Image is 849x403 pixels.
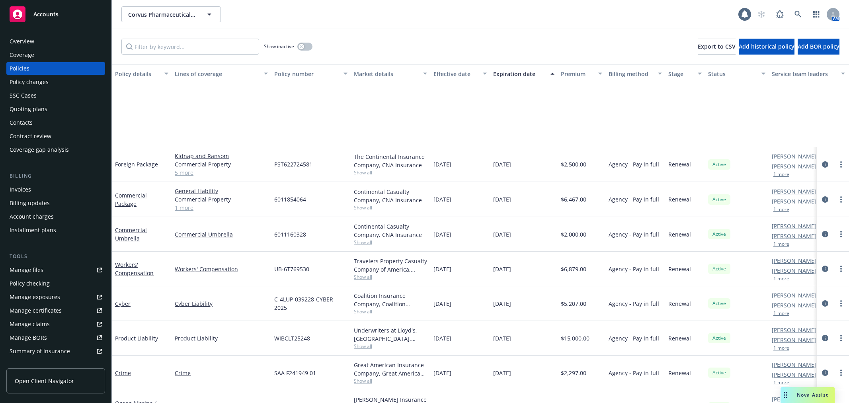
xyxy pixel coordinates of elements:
[561,70,593,78] div: Premium
[115,335,158,342] a: Product Liability
[175,203,268,212] a: 1 more
[836,195,846,204] a: more
[354,257,427,274] div: Travelers Property Casualty Company of America, Travelers Insurance
[354,153,427,169] div: The Continental Insurance Company, CNA Insurance
[10,143,69,156] div: Coverage gap analysis
[772,370,816,379] a: [PERSON_NAME]
[6,116,105,129] a: Contacts
[561,230,586,239] span: $2,000.00
[836,368,846,378] a: more
[772,360,816,369] a: [PERSON_NAME]
[274,160,312,168] span: PST622724581
[820,368,830,378] a: circleInformation
[354,70,418,78] div: Market details
[175,152,268,160] a: Kidnap and Ransom
[433,265,451,273] span: [DATE]
[430,64,490,83] button: Effective date
[820,264,830,274] a: circleInformation
[772,222,816,230] a: [PERSON_NAME]
[739,43,794,50] span: Add historical policy
[797,391,828,398] span: Nova Assist
[433,160,451,168] span: [DATE]
[781,387,835,403] button: Nova Assist
[6,35,105,48] a: Overview
[264,43,294,50] span: Show inactive
[493,334,511,342] span: [DATE]
[605,64,665,83] button: Billing method
[561,299,586,308] span: $5,207.00
[6,210,105,223] a: Account charges
[6,183,105,196] a: Invoices
[609,230,659,239] span: Agency - Pay in full
[772,6,788,22] a: Report a Bug
[15,377,74,385] span: Open Client Navigator
[798,43,839,50] span: Add BOR policy
[820,333,830,343] a: circleInformation
[772,197,816,205] a: [PERSON_NAME]
[493,160,511,168] span: [DATE]
[10,103,47,115] div: Quoting plans
[274,230,306,239] span: 6011160328
[10,116,33,129] div: Contacts
[115,261,154,277] a: Workers' Compensation
[711,161,727,168] span: Active
[115,226,147,242] a: Commercial Umbrella
[773,276,789,281] button: 1 more
[274,70,339,78] div: Policy number
[6,224,105,237] a: Installment plans
[836,264,846,274] a: more
[6,103,105,115] a: Quoting plans
[6,130,105,143] a: Contract review
[10,264,43,276] div: Manage files
[354,326,427,343] div: Underwriters at Lloyd's, [GEOGRAPHIC_DATA], [PERSON_NAME] of [GEOGRAPHIC_DATA], Clinical Trials I...
[668,265,691,273] span: Renewal
[769,64,848,83] button: Service team leaders
[836,229,846,239] a: more
[493,195,511,203] span: [DATE]
[10,277,50,290] div: Policy checking
[10,345,70,358] div: Summary of insurance
[609,369,659,377] span: Agency - Pay in full
[433,369,451,377] span: [DATE]
[121,39,259,55] input: Filter by keyword...
[609,70,653,78] div: Billing method
[115,160,158,168] a: Foreign Package
[354,188,427,204] div: Continental Casualty Company, CNA Insurance
[773,207,789,212] button: 1 more
[698,43,736,50] span: Export to CSV
[115,300,131,307] a: Cyber
[772,301,816,309] a: [PERSON_NAME]
[354,378,427,384] span: Show all
[354,291,427,308] div: Coalition Insurance Company, Coalition Insurance Solutions (Carrier)
[175,70,259,78] div: Lines of coverage
[274,195,306,203] span: 6011854064
[772,291,816,299] a: [PERSON_NAME]
[790,6,806,22] a: Search
[772,336,816,344] a: [PERSON_NAME]
[6,318,105,331] a: Manage claims
[6,345,105,358] a: Summary of insurance
[808,6,824,22] a: Switch app
[10,291,60,303] div: Manage exposures
[354,239,427,246] span: Show all
[115,192,147,207] a: Commercial Package
[711,231,727,238] span: Active
[773,242,789,246] button: 1 more
[836,160,846,169] a: more
[753,6,769,22] a: Start snowing
[6,172,105,180] div: Billing
[6,76,105,88] a: Policy changes
[772,232,816,240] a: [PERSON_NAME]
[354,343,427,350] span: Show all
[175,168,268,177] a: 5 more
[773,346,789,350] button: 1 more
[798,39,839,55] button: Add BOR policy
[561,160,586,168] span: $2,500.00
[711,196,727,203] span: Active
[6,277,105,290] a: Policy checking
[711,335,727,342] span: Active
[772,266,816,275] a: [PERSON_NAME]
[836,333,846,343] a: more
[773,380,789,385] button: 1 more
[433,334,451,342] span: [DATE]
